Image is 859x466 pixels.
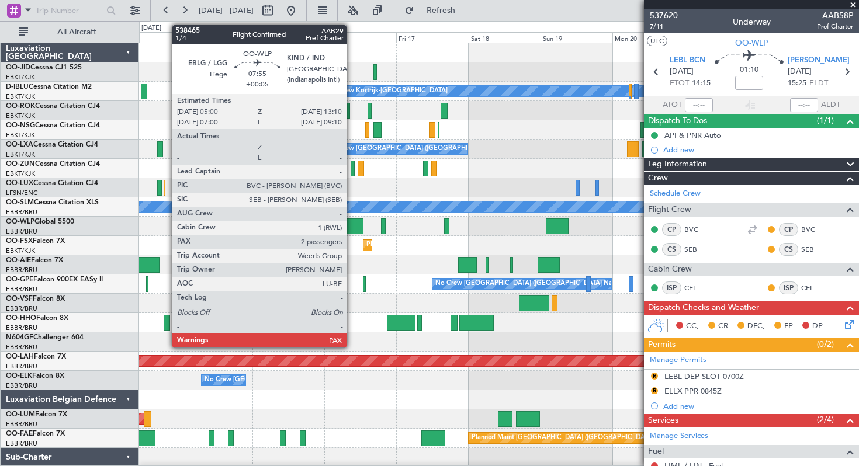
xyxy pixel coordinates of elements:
[6,315,68,322] a: OO-HHOFalcon 8X
[6,324,37,332] a: EBBR/BRU
[647,36,667,46] button: UTC
[396,32,468,43] div: Fri 17
[417,6,466,15] span: Refresh
[663,401,853,411] div: Add new
[6,84,29,91] span: D-IBLU
[779,223,798,236] div: CP
[324,32,396,43] div: Thu 16
[181,32,252,43] div: Tue 14
[6,246,35,255] a: EBKT/KJK
[6,343,37,352] a: EBBR/BRU
[6,430,65,437] a: OO-FAEFalcon 7X
[663,99,682,111] span: ATOT
[817,22,853,32] span: Pref Charter
[692,78,711,89] span: 14:15
[6,295,65,302] a: OO-VSFFalcon 8X
[648,263,692,276] span: Cabin Crew
[648,338,676,352] span: Permits
[817,338,834,350] span: (0/2)
[801,224,827,235] a: BVC
[327,140,523,158] div: No Crew [GEOGRAPHIC_DATA] ([GEOGRAPHIC_DATA] National)
[6,122,100,129] a: OO-NSGCessna Citation CJ4
[648,158,707,171] span: Leg Information
[685,98,713,112] input: --:--
[684,283,711,293] a: CEF
[809,78,828,89] span: ELDT
[651,373,658,380] button: R
[6,92,35,101] a: EBKT/KJK
[650,354,706,366] a: Manage Permits
[205,371,400,389] div: No Crew [GEOGRAPHIC_DATA] ([GEOGRAPHIC_DATA] National)
[252,32,324,43] div: Wed 15
[648,445,664,458] span: Fuel
[199,5,254,16] span: [DATE] - [DATE]
[648,114,707,128] span: Dispatch To-Dos
[6,362,37,371] a: EBBR/BRU
[6,315,36,322] span: OO-HHO
[6,276,33,283] span: OO-GPE
[6,84,92,91] a: D-IBLUCessna Citation M2
[817,413,834,426] span: (2/4)
[6,381,37,390] a: EBBR/BRU
[662,281,681,294] div: ISP
[6,64,30,71] span: OO-JID
[6,373,64,380] a: OO-ELKFalcon 8X
[327,82,448,100] div: No Crew Kortrijk-[GEOGRAPHIC_DATA]
[779,243,798,256] div: CS
[6,218,34,225] span: OO-WLP
[6,227,37,236] a: EBBR/BRU
[30,28,123,36] span: All Aircraft
[612,32,684,43] div: Mon 20
[13,23,127,41] button: All Aircraft
[779,281,798,294] div: ISP
[6,411,35,418] span: OO-LUM
[686,321,699,332] span: CC,
[788,78,806,89] span: 15:25
[718,321,728,332] span: CR
[788,66,812,78] span: [DATE]
[6,295,33,302] span: OO-VSF
[6,141,33,148] span: OO-LXA
[664,130,721,140] div: API & PNR Auto
[817,9,853,22] span: AAB58P
[735,37,768,49] span: OO-WLP
[6,141,98,148] a: OO-LXACessna Citation CJ4
[6,180,33,187] span: OO-LUX
[664,386,722,396] div: ELLX PPR 0845Z
[6,353,34,360] span: OO-LAH
[684,244,711,255] a: SEB
[664,371,744,381] div: LEBL DEP SLOT 0700Z
[648,301,759,315] span: Dispatch Checks and Weather
[670,78,689,89] span: ETOT
[6,334,33,341] span: N604GF
[399,1,469,20] button: Refresh
[472,429,683,447] div: Planned Maint [GEOGRAPHIC_DATA] ([GEOGRAPHIC_DATA] National)
[650,188,701,200] a: Schedule Crew
[6,189,38,197] a: LFSN/ENC
[662,223,681,236] div: CP
[6,169,35,178] a: EBKT/KJK
[650,9,678,22] span: 537620
[36,2,103,19] input: Trip Number
[663,145,853,155] div: Add new
[784,321,793,332] span: FP
[670,66,694,78] span: [DATE]
[6,353,66,360] a: OO-LAHFalcon 7X
[648,203,691,217] span: Flight Crew
[6,122,35,129] span: OO-NSG
[6,334,84,341] a: N604GFChallenger 604
[6,218,74,225] a: OO-WLPGlobal 5500
[6,276,103,283] a: OO-GPEFalcon 900EX EASy II
[6,131,35,140] a: EBKT/KJK
[801,283,827,293] a: CEF
[366,237,503,254] div: Planned Maint Kortrijk-[GEOGRAPHIC_DATA]
[801,244,827,255] a: SEB
[6,304,37,313] a: EBBR/BRU
[6,208,37,217] a: EBBR/BRU
[6,439,37,448] a: EBBR/BRU
[6,180,98,187] a: OO-LUXCessna Citation CJ4
[6,103,35,110] span: OO-ROK
[6,420,37,429] a: EBBR/BRU
[6,257,63,264] a: OO-AIEFalcon 7X
[670,55,705,67] span: LEBL BCN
